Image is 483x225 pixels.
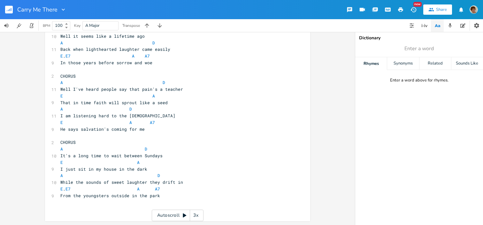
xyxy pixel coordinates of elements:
[60,86,183,92] span: Well I've heard people say that pain's a teacher
[65,186,71,192] span: E7
[190,210,202,221] div: 3x
[413,2,422,7] div: New
[60,100,168,105] span: That in time faith will sprout like a seed
[122,24,140,27] div: Transpose
[60,173,63,178] span: A
[85,23,100,28] span: A Major
[60,53,150,59] span: .
[163,80,165,85] span: D
[359,36,479,40] div: Dictionary
[60,193,160,198] span: From the youngsters outside in the park
[470,5,478,14] img: scohenmusic
[436,7,447,12] div: Share
[423,4,452,15] button: Share
[60,186,63,192] span: E
[60,146,63,152] span: A
[60,33,145,39] span: Well it seems like a lifetime ago
[60,80,63,85] span: A
[152,40,155,46] span: D
[17,7,57,12] span: Carry Me There
[150,120,155,125] span: A7
[43,24,50,27] div: BPM
[65,53,71,59] span: E7
[60,139,76,145] span: CHORUS
[137,186,140,192] span: A
[137,159,140,165] span: A
[60,93,63,99] span: E
[60,73,76,79] span: CHORUS
[387,57,419,70] div: Synonyms
[74,24,80,27] div: Key
[60,113,175,119] span: I am listening hard to the [DEMOGRAPHIC_DATA]
[390,78,448,83] div: Enter a word above for rhymes.
[152,93,155,99] span: A
[419,57,451,70] div: Related
[132,53,134,59] span: A
[404,45,434,52] span: Enter a word
[60,60,152,66] span: In those years before sorrow and woe
[355,57,387,70] div: Rhymes
[155,186,160,192] span: A7
[407,4,420,15] button: New
[60,186,160,192] span: .
[157,173,160,178] span: D
[60,40,63,46] span: A
[60,179,183,185] span: While the sounds of sweet laughter they drift in
[145,53,150,59] span: A7
[60,159,63,165] span: E
[60,53,63,59] span: E
[60,153,163,159] span: It's a long time to wait between Sundays
[145,146,147,152] span: D
[451,57,483,70] div: Sounds Like
[60,46,170,52] span: Back when lighthearted laughter came easily
[129,106,132,112] span: D
[60,166,147,172] span: I just sit in my house in the dark
[60,120,63,125] span: E
[60,106,63,112] span: A
[152,210,203,221] div: Autoscroll
[60,126,145,132] span: He says salvation's coming for me
[129,120,132,125] span: A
